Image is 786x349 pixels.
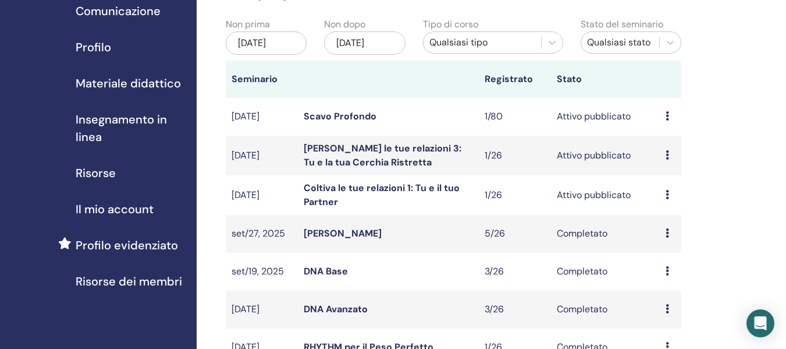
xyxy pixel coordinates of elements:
td: set/27, 2025 [226,215,298,253]
th: Registrato [479,61,551,98]
div: [DATE] [226,31,307,55]
td: [DATE] [226,175,298,215]
div: Qualsiasi stato [587,36,653,50]
span: Comunicazione [76,2,161,20]
div: [DATE] [324,31,405,55]
td: Attivo pubblicato [551,175,659,215]
a: DNA Base [304,265,348,277]
a: Scavo Profondo [304,110,376,122]
td: [DATE] [226,136,298,175]
th: Stato [551,61,659,98]
div: Qualsiasi tipo [429,36,535,50]
a: [PERSON_NAME] [304,227,382,239]
td: 3/26 [479,253,551,291]
a: Coltiva le tue relazioni 1: Tu e il tuo Partner [304,182,460,208]
label: Stato del seminario [581,17,663,31]
a: DNA Avanzato [304,303,368,315]
span: Profilo [76,38,111,56]
span: Il mio account [76,200,154,218]
td: Completato [551,291,659,329]
div: Open Intercom Messenger [746,309,774,337]
span: Risorse [76,164,116,182]
td: 3/26 [479,291,551,329]
span: Risorse dei membri [76,273,182,290]
td: 5/26 [479,215,551,253]
td: Completato [551,253,659,291]
span: Materiale didattico [76,75,181,92]
span: Insegnamento in linea [76,111,187,146]
td: 1/26 [479,175,551,215]
th: Seminario [226,61,298,98]
label: Non dopo [324,17,365,31]
td: 1/26 [479,136,551,175]
span: Profilo evidenziato [76,237,178,254]
label: Non prima [226,17,270,31]
td: set/19, 2025 [226,253,298,291]
a: [PERSON_NAME] le tue relazioni 3: Tu e la tua Cerchia Ristretta [304,142,461,168]
td: 1/80 [479,98,551,136]
td: [DATE] [226,98,298,136]
label: Tipo di corso [423,17,478,31]
td: Attivo pubblicato [551,136,659,175]
td: Attivo pubblicato [551,98,659,136]
td: [DATE] [226,291,298,329]
td: Completato [551,215,659,253]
